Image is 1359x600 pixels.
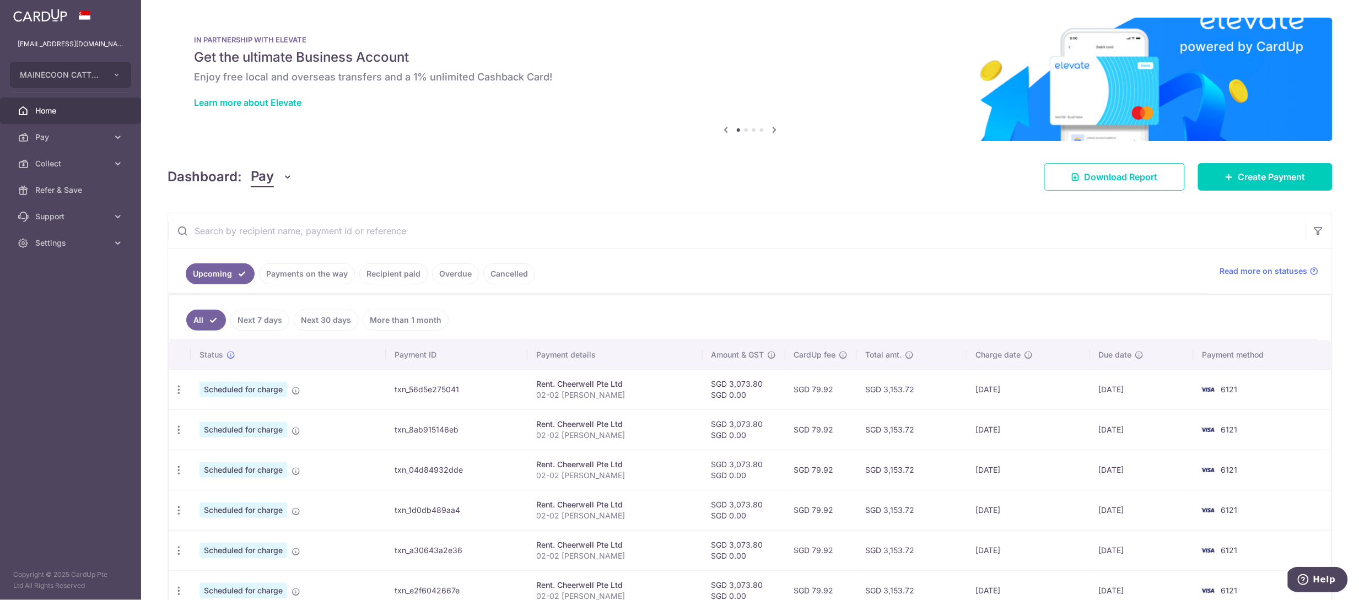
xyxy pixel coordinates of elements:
span: Scheduled for charge [199,382,287,397]
th: Payment ID [386,340,527,369]
td: SGD 79.92 [785,409,857,450]
td: txn_56d5e275041 [386,369,527,409]
td: [DATE] [1090,450,1194,490]
img: Bank Card [1197,584,1219,597]
a: More than 1 month [363,310,449,331]
span: Pay [35,132,108,143]
button: MAINECOON CATTERY SG [10,62,131,88]
span: MAINECOON CATTERY SG [20,69,101,80]
td: SGD 79.92 [785,530,857,570]
img: Bank Card [1197,544,1219,557]
span: 6121 [1221,586,1238,595]
th: Payment method [1194,340,1331,369]
p: 02-02 [PERSON_NAME] [536,430,694,441]
iframe: Opens a widget where you can find more information [1288,567,1348,594]
span: Collect [35,158,108,169]
a: Overdue [432,263,479,284]
span: Due date [1099,349,1132,360]
span: Charge date [975,349,1021,360]
a: Payments on the way [259,263,355,284]
td: SGD 79.92 [785,450,857,490]
h4: Dashboard: [168,167,242,187]
td: [DATE] [967,409,1090,450]
div: Rent. Cheerwell Pte Ltd [536,580,694,591]
td: txn_a30643a2e36 [386,530,527,570]
span: Pay [251,166,274,187]
td: SGD 3,153.72 [857,530,967,570]
span: 6121 [1221,425,1238,434]
td: [DATE] [967,450,1090,490]
p: [EMAIL_ADDRESS][DOMAIN_NAME] [18,39,123,50]
td: SGD 3,153.72 [857,409,967,450]
td: [DATE] [1090,530,1194,570]
span: 6121 [1221,505,1238,515]
span: 6121 [1221,385,1238,394]
th: Payment details [527,340,703,369]
img: Bank Card [1197,504,1219,517]
img: Bank Card [1197,383,1219,396]
span: Support [35,211,108,222]
img: Bank Card [1197,463,1219,477]
p: IN PARTNERSHIP WITH ELEVATE [194,35,1306,44]
span: Home [35,105,108,116]
td: SGD 3,153.72 [857,369,967,409]
a: Read more on statuses [1220,266,1319,277]
td: SGD 3,073.80 SGD 0.00 [703,450,785,490]
a: Learn more about Elevate [194,97,301,108]
td: [DATE] [1090,369,1194,409]
td: SGD 3,073.80 SGD 0.00 [703,530,785,570]
td: [DATE] [1090,409,1194,450]
div: Rent. Cheerwell Pte Ltd [536,499,694,510]
a: Download Report [1044,163,1185,191]
span: Scheduled for charge [199,502,287,518]
button: Pay [251,166,293,187]
img: Renovation banner [168,18,1333,141]
td: SGD 3,073.80 SGD 0.00 [703,409,785,450]
span: 6121 [1221,465,1238,474]
span: Settings [35,237,108,248]
span: Refer & Save [35,185,108,196]
p: 02-02 [PERSON_NAME] [536,550,694,561]
span: 6121 [1221,545,1238,555]
td: [DATE] [967,530,1090,570]
a: Next 30 days [294,310,358,331]
h5: Get the ultimate Business Account [194,48,1306,66]
a: Recipient paid [359,263,428,284]
td: [DATE] [967,369,1090,409]
td: txn_04d84932dde [386,450,527,490]
img: CardUp [13,9,67,22]
span: Total amt. [866,349,902,360]
td: SGD 79.92 [785,490,857,530]
span: Scheduled for charge [199,422,287,437]
div: Rent. Cheerwell Pte Ltd [536,379,694,390]
td: SGD 3,073.80 SGD 0.00 [703,490,785,530]
td: SGD 3,153.72 [857,450,967,490]
p: 02-02 [PERSON_NAME] [536,470,694,481]
div: Rent. Cheerwell Pte Ltd [536,459,694,470]
p: 02-02 [PERSON_NAME] [536,390,694,401]
span: Scheduled for charge [199,462,287,478]
td: SGD 79.92 [785,369,857,409]
td: [DATE] [1090,490,1194,530]
span: Read more on statuses [1220,266,1308,277]
img: Bank Card [1197,423,1219,436]
div: Rent. Cheerwell Pte Ltd [536,539,694,550]
input: Search by recipient name, payment id or reference [168,213,1306,248]
span: Amount & GST [711,349,764,360]
a: Cancelled [483,263,535,284]
p: 02-02 [PERSON_NAME] [536,510,694,521]
span: Create Payment [1238,170,1306,183]
td: txn_8ab915146eb [386,409,527,450]
a: Next 7 days [230,310,289,331]
span: Scheduled for charge [199,583,287,598]
h6: Enjoy free local and overseas transfers and a 1% unlimited Cashback Card! [194,71,1306,84]
td: SGD 3,153.72 [857,490,967,530]
a: All [186,310,226,331]
td: txn_1d0db489aa4 [386,490,527,530]
span: Download Report [1085,170,1158,183]
div: Rent. Cheerwell Pte Ltd [536,419,694,430]
span: Scheduled for charge [199,543,287,558]
span: CardUp fee [794,349,836,360]
a: Create Payment [1198,163,1333,191]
